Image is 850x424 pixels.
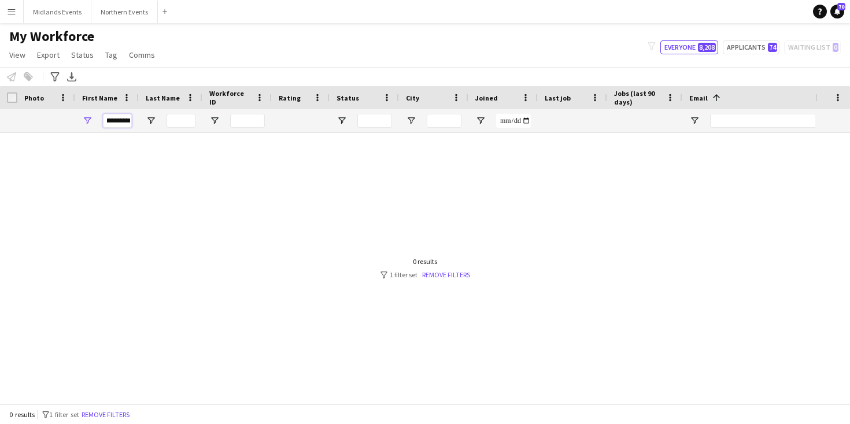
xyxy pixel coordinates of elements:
[209,89,251,106] span: Workforce ID
[830,5,844,18] a: 70
[146,94,180,102] span: Last Name
[79,408,132,421] button: Remove filters
[7,92,17,103] input: Column with Header Selection
[337,116,347,126] button: Open Filter Menu
[230,114,265,128] input: Workforce ID Filter Input
[105,50,117,60] span: Tag
[406,94,419,102] span: City
[496,114,531,128] input: Joined Filter Input
[24,1,91,23] button: Midlands Events
[545,94,571,102] span: Last job
[279,94,301,102] span: Rating
[124,47,160,62] a: Comms
[380,270,470,279] div: 1 filter set
[82,94,117,102] span: First Name
[48,70,62,84] app-action-btn: Advanced filters
[422,270,470,279] a: Remove filters
[49,410,79,419] span: 1 filter set
[660,40,718,54] button: Everyone8,208
[82,116,93,126] button: Open Filter Menu
[357,114,392,128] input: Status Filter Input
[427,114,461,128] input: City Filter Input
[32,47,64,62] a: Export
[101,47,122,62] a: Tag
[37,50,60,60] span: Export
[209,116,220,126] button: Open Filter Menu
[9,50,25,60] span: View
[337,94,359,102] span: Status
[167,114,195,128] input: Last Name Filter Input
[689,116,700,126] button: Open Filter Menu
[71,50,94,60] span: Status
[698,43,716,52] span: 8,208
[614,89,661,106] span: Jobs (last 90 days)
[837,3,845,10] span: 70
[475,116,486,126] button: Open Filter Menu
[723,40,779,54] button: Applicants74
[689,94,708,102] span: Email
[9,28,94,45] span: My Workforce
[475,94,498,102] span: Joined
[146,116,156,126] button: Open Filter Menu
[91,1,158,23] button: Northern Events
[129,50,155,60] span: Comms
[66,47,98,62] a: Status
[65,70,79,84] app-action-btn: Export XLSX
[380,257,470,266] div: 0 results
[406,116,416,126] button: Open Filter Menu
[768,43,777,52] span: 74
[5,47,30,62] a: View
[24,94,44,102] span: Photo
[103,114,132,128] input: First Name Filter Input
